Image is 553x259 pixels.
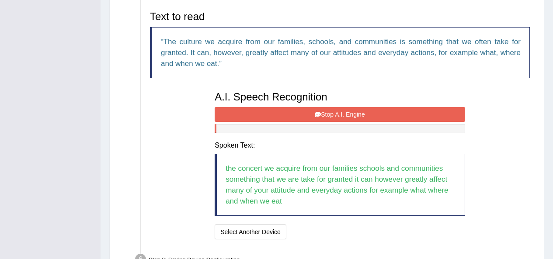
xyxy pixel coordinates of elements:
[215,91,465,103] h3: A.I. Speech Recognition
[215,142,465,149] h4: Spoken Text:
[215,154,465,216] blockquote: the concert we acquire from our families schools and communities something that we are take for g...
[215,224,286,239] button: Select Another Device
[161,38,521,68] q: The culture we acquire from our families, schools, and communities is something that we often tak...
[215,107,465,122] button: Stop A.I. Engine
[150,11,530,22] h3: Text to read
